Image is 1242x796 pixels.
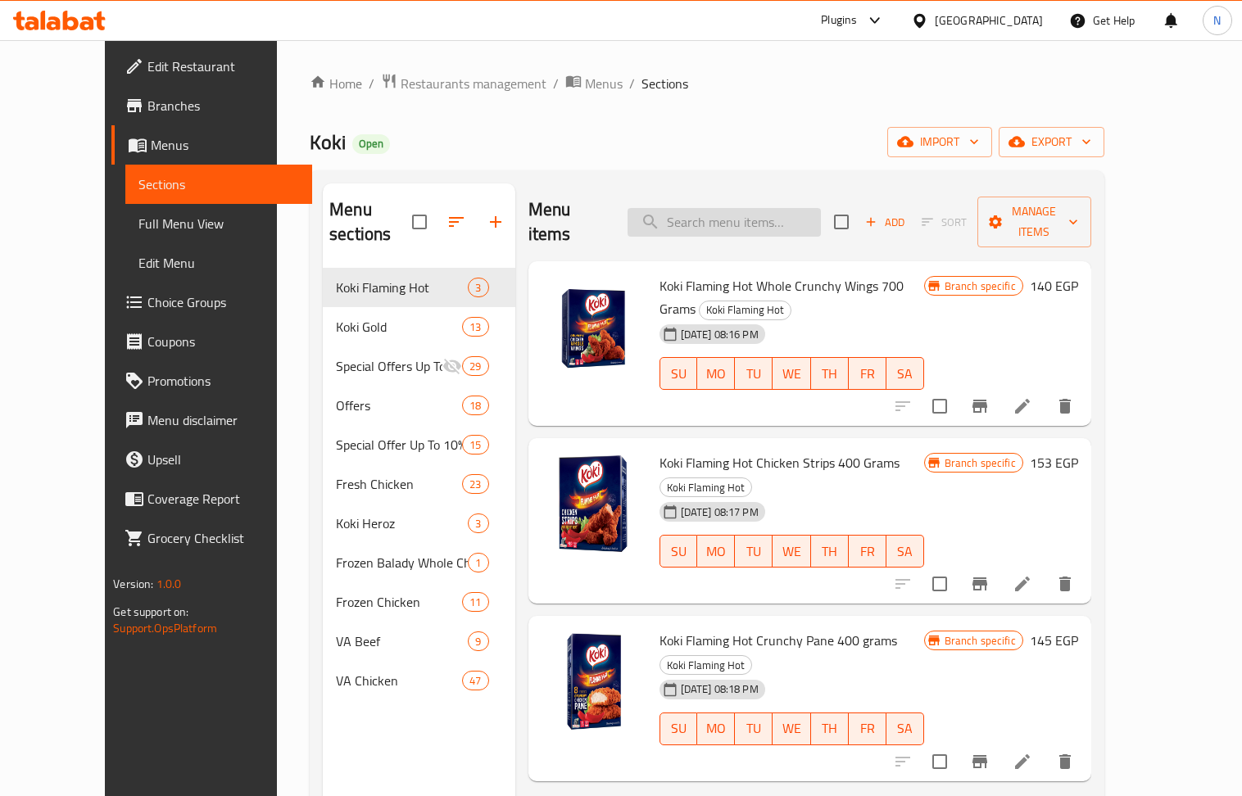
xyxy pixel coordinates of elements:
[773,357,810,390] button: WE
[741,540,766,563] span: TU
[911,210,977,235] span: Select section first
[336,474,462,494] span: Fresh Chicken
[463,437,487,453] span: 15
[886,535,924,568] button: SA
[938,278,1022,294] span: Branch specific
[938,633,1022,649] span: Branch specific
[660,274,904,321] span: Koki Flaming Hot Whole Crunchy Wings 700 Grams
[855,540,880,563] span: FR
[463,673,487,689] span: 47
[336,631,468,651] span: VA Beef
[111,125,312,165] a: Menus
[886,712,924,745] button: SA
[886,357,924,390] button: SA
[111,322,312,361] a: Coupons
[779,717,804,740] span: WE
[352,137,390,151] span: Open
[138,214,299,233] span: Full Menu View
[401,74,546,93] span: Restaurants management
[462,396,488,415] div: items
[323,622,514,661] div: VA Beef9
[125,243,312,283] a: Edit Menu
[336,396,462,415] span: Offers
[323,661,514,700] div: VA Chicken47
[111,400,312,440] a: Menu disclaimer
[469,555,487,571] span: 1
[147,489,299,509] span: Coverage Report
[699,301,791,320] div: Koki Flaming Hot
[1030,274,1078,297] h6: 140 EGP
[1213,11,1221,29] span: N
[893,362,918,386] span: SA
[336,592,462,612] span: Frozen Chicken
[859,210,911,235] button: Add
[528,197,608,246] h2: Menu items
[442,356,462,376] svg: Inactive section
[147,292,299,312] span: Choice Groups
[111,86,312,125] a: Branches
[735,357,773,390] button: TU
[125,165,312,204] a: Sections
[336,513,468,533] div: Koki Heroz
[462,317,488,337] div: items
[336,553,468,572] span: Frozen Balady Whole Chicken
[111,518,312,558] a: Grocery Checklist
[463,477,487,492] span: 23
[437,202,476,242] span: Sort sections
[811,712,849,745] button: TH
[469,516,487,531] span: 3
[111,479,312,518] a: Coverage Report
[323,582,514,622] div: Frozen Chicken11
[960,564,999,604] button: Branch-specific-item
[863,213,907,232] span: Add
[323,346,514,386] div: Special Offers Up To 25%29
[667,362,691,386] span: SU
[147,57,299,76] span: Edit Restaurant
[660,712,698,745] button: SU
[849,535,886,568] button: FR
[667,717,691,740] span: SU
[336,317,462,337] span: Koki Gold
[336,435,462,455] span: Special Offer Up To 10% Off
[922,744,957,779] span: Select to update
[111,283,312,322] a: Choice Groups
[855,362,880,386] span: FR
[893,540,918,563] span: SA
[111,361,312,400] a: Promotions
[811,357,849,390] button: TH
[111,440,312,479] a: Upsell
[463,359,487,374] span: 29
[1045,742,1085,781] button: delete
[938,455,1022,471] span: Branch specific
[859,210,911,235] span: Add item
[336,671,462,690] span: VA Chicken
[381,73,546,94] a: Restaurants management
[468,553,488,572] div: items
[1045,564,1085,604] button: delete
[336,278,468,297] span: Koki Flaming Hot
[323,425,514,464] div: Special Offer Up To 10% Off15
[893,717,918,740] span: SA
[565,73,623,94] a: Menus
[704,540,728,563] span: MO
[462,356,488,376] div: items
[741,362,766,386] span: TU
[156,573,182,595] span: 1.0.0
[704,362,728,386] span: MO
[147,450,299,469] span: Upsell
[667,540,691,563] span: SU
[113,573,153,595] span: Version:
[323,504,514,543] div: Koki Heroz3
[585,74,623,93] span: Menus
[935,11,1043,29] div: [GEOGRAPHIC_DATA]
[323,543,514,582] div: Frozen Balady Whole Chicken1
[1013,396,1032,416] a: Edit menu item
[138,174,299,194] span: Sections
[463,319,487,335] span: 13
[1012,132,1091,152] span: export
